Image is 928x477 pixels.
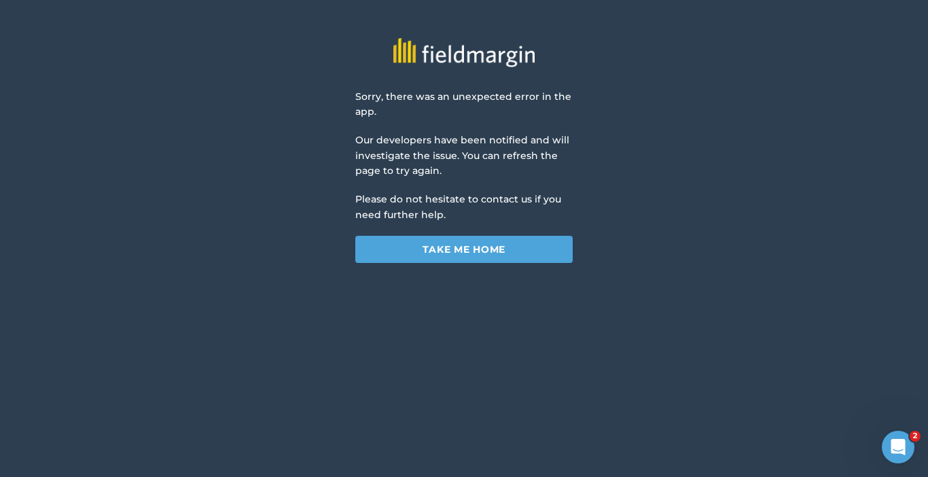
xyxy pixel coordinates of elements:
[355,132,573,178] p: Our developers have been notified and will investigate the issue. You can refresh the page to try...
[355,89,573,120] p: Sorry, there was an unexpected error in the app.
[910,431,921,442] span: 2
[355,236,573,263] a: Take me home
[882,431,914,463] iframe: Intercom live chat
[355,192,573,222] p: Please do not hesitate to contact us if you need further help.
[393,38,535,67] img: fieldmargin logo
